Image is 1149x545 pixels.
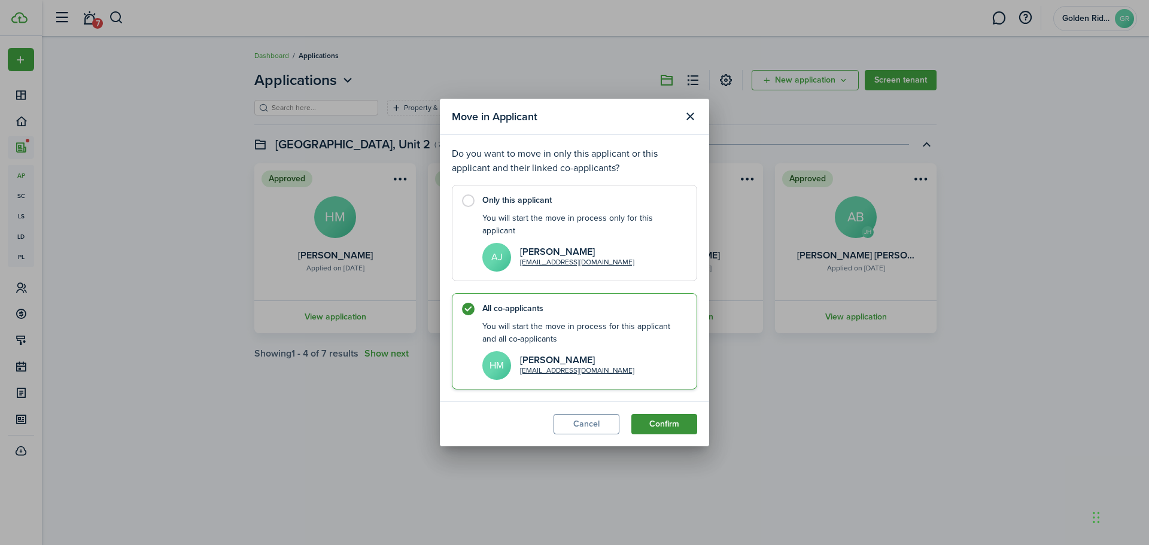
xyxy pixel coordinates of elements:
[520,355,634,366] h2: Hallee Mortensen
[482,194,685,206] control-radio-card-title: Only this applicant
[1093,500,1100,535] div: Drag
[452,105,677,128] modal-title: Move in Applicant
[631,414,697,434] button: Confirm
[482,303,685,315] control-radio-card-title: All co-applicants
[482,321,685,345] div: You will start the move in process for this applicant and all co-applicants
[482,243,511,272] avatar-text: AJ
[680,106,700,127] button: Close modal
[482,212,685,237] div: You will start the move in process only for this applicant
[520,246,634,257] h2: Anthony Javier Manriquez
[452,147,697,175] p: Do you want to move in only this applicant or this applicant and their linked co-applicants?
[520,366,634,376] a: [EMAIL_ADDRESS][DOMAIN_NAME]
[1089,488,1149,545] iframe: Chat Widget
[554,414,619,434] button: Cancel
[482,351,511,380] avatar-text: HM
[520,257,634,267] a: [EMAIL_ADDRESS][DOMAIN_NAME]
